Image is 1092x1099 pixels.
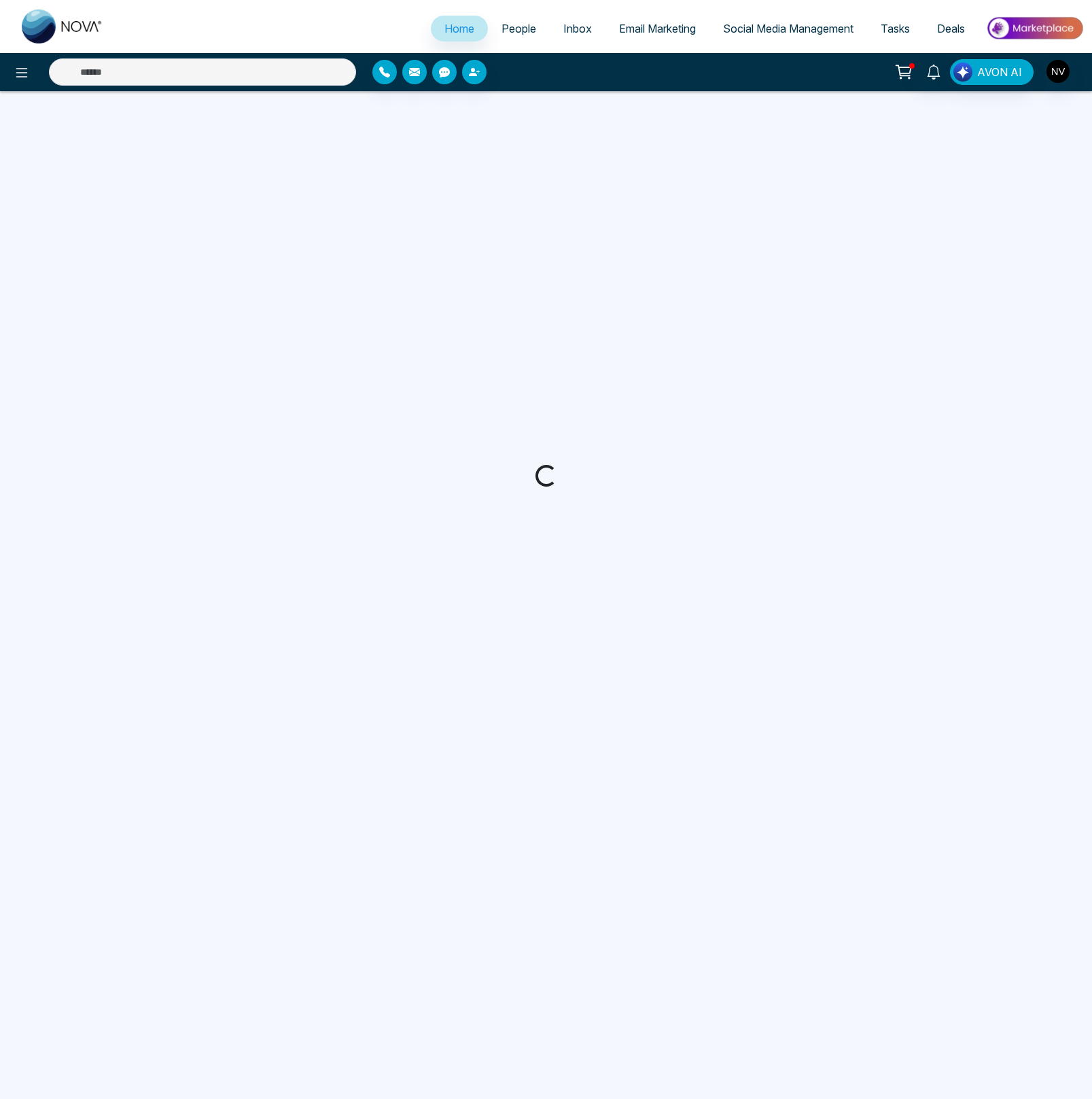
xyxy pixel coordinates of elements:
[709,16,867,41] a: Social Media Management
[619,22,696,35] span: Email Marketing
[723,22,853,35] span: Social Media Management
[605,16,709,41] a: Email Marketing
[444,22,474,35] span: Home
[488,16,550,41] a: People
[1046,60,1070,83] img: User Avatar
[881,22,910,35] span: Tasks
[867,16,923,41] a: Tasks
[950,59,1034,85] button: AVON AI
[501,22,536,35] span: People
[563,22,592,35] span: Inbox
[953,63,972,82] img: Lead Flow
[977,64,1022,80] span: AVON AI
[550,16,605,41] a: Inbox
[937,22,965,35] span: Deals
[923,16,979,41] a: Deals
[985,13,1084,43] img: Market-place.gif
[431,16,488,41] a: Home
[22,10,103,43] img: Nova CRM Logo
